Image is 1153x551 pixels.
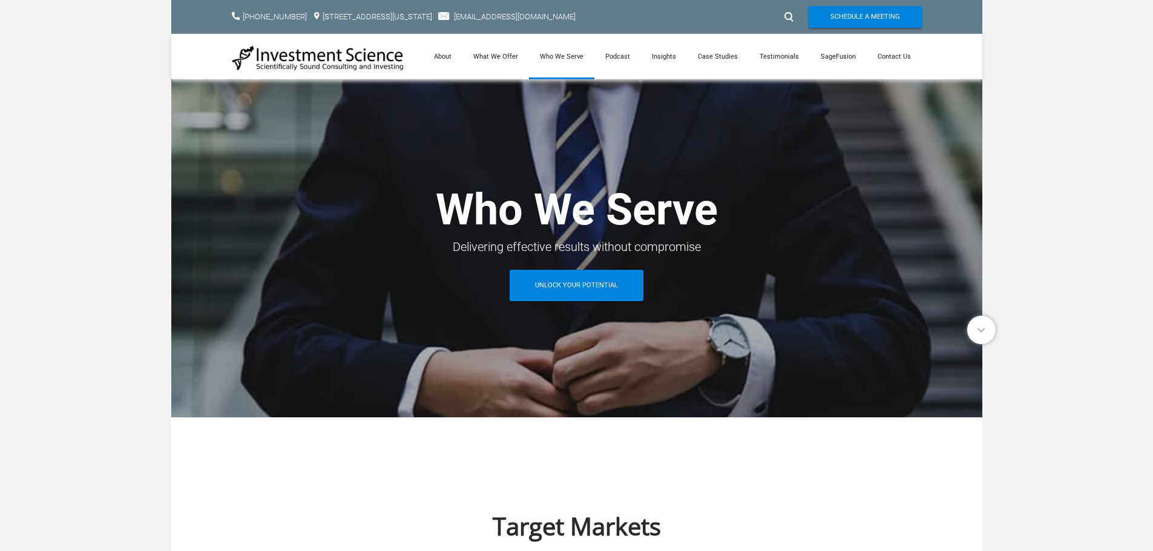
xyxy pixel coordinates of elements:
strong: Who We Serve [436,184,718,235]
a: Podcast [594,34,641,79]
a: [PHONE_NUMBER] [243,12,307,21]
a: Schedule A Meeting [809,6,922,28]
h1: Target Markets [232,514,922,538]
span: Schedule A Meeting [830,6,900,28]
a: Who We Serve [529,34,594,79]
img: Investment Science | NYC Consulting Services [232,45,404,71]
a: SageFusion [810,34,867,79]
a: Testimonials [749,34,810,79]
div: Delivering effective results without compromise [232,236,922,258]
a: Unlock Your Potential [510,270,643,301]
span: Unlock Your Potential [535,270,618,301]
a: Case Studies [687,34,749,79]
a: [STREET_ADDRESS][US_STATE]​ [323,12,432,21]
a: Contact Us [867,34,922,79]
a: What We Offer [462,34,529,79]
a: Insights [641,34,687,79]
a: [EMAIL_ADDRESS][DOMAIN_NAME] [454,12,576,21]
a: About [423,34,462,79]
